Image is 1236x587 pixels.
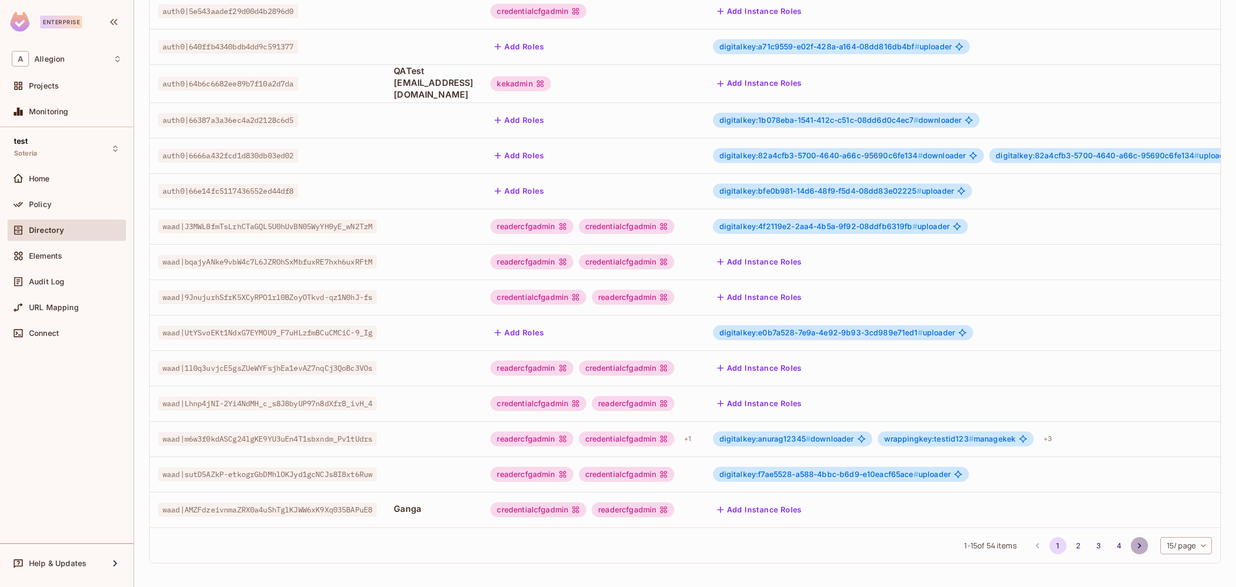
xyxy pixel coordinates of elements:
[10,12,30,32] img: SReyMgAAAABJRU5ErkJggg==
[490,396,586,411] div: credentialcfgadmin
[719,222,917,231] span: digitalkey:4f2119e2-2aa4-4b5a-9f92-08ddfb6319fb
[1070,537,1087,554] button: Go to page 2
[490,502,586,517] div: credentialcfgadmin
[1027,537,1150,554] nav: pagination navigation
[29,174,50,183] span: Home
[713,395,806,412] button: Add Instance Roles
[996,151,1231,160] span: uploader
[1194,151,1199,160] span: #
[719,116,962,124] span: downloader
[490,324,548,341] button: Add Roles
[719,115,918,124] span: digitalkey:1b078eba-1541-412c-c51c-08dd6d0c4ec7
[579,431,675,446] div: credentialcfgadmin
[490,76,550,91] div: kekadmin
[158,77,298,91] span: auth0|64b6c6682ee89b7f10a2d7da
[158,397,377,410] span: waad|Lhnp4jNI-2Yi4NdMH_c_s8J8byUP97n8dXfr8_ivH_4
[158,4,298,18] span: auth0|5e543aadef29d00d4b2896d0
[1039,430,1056,447] div: + 3
[996,151,1199,160] span: digitalkey:82a4cfb3-5700-4640-a66c-95690c6fe134
[884,434,974,443] span: wrappingkey:testid123
[592,502,674,517] div: readercfgadmin
[14,149,37,158] span: Soteria
[719,151,923,160] span: digitalkey:82a4cfb3-5700-4640-a66c-95690c6fe134
[29,200,51,209] span: Policy
[158,503,377,517] span: waad|AMZFdzeivnmaZRX0a4uShTglKJWW6xK9Xq035BAPuE8
[713,359,806,377] button: Add Instance Roles
[490,431,573,446] div: readercfgadmin
[918,151,923,160] span: #
[592,290,674,305] div: readercfgadmin
[158,219,377,233] span: waad|J3MWL8fmTsLrhCTaGQL5U0hUvBN05WyYH0yE_wN2TzM
[719,328,955,337] span: uploader
[719,435,854,443] span: downloader
[1160,537,1212,554] div: 15 / page
[29,303,79,312] span: URL Mapping
[806,434,811,443] span: #
[158,326,377,340] span: waad|UtYSvoEKt1NdxG7EYMOU9_F7uHLzfmBCuCMCiC-9_Ig
[490,38,548,55] button: Add Roles
[579,361,675,376] div: credentialcfgadmin
[158,184,298,198] span: auth0|66e14fc5117436552ed44df8
[719,42,919,51] span: digitalkey:a71c9559-e02f-428a-a164-08dd816db4bf
[913,222,917,231] span: #
[1110,537,1128,554] button: Go to page 4
[29,329,59,337] span: Connect
[713,253,806,270] button: Add Instance Roles
[29,252,62,260] span: Elements
[914,115,918,124] span: #
[29,82,59,90] span: Projects
[394,503,473,515] span: Ganga
[490,290,586,305] div: credentialcfgadmin
[490,361,573,376] div: readercfgadmin
[713,501,806,518] button: Add Instance Roles
[158,149,298,163] span: auth0|6666a432fcd1d830db03ed02
[964,540,1016,552] span: 1 - 15 of 54 items
[490,147,548,164] button: Add Roles
[719,434,811,443] span: digitalkey:anurag12345
[490,182,548,200] button: Add Roles
[579,467,675,482] div: credentialcfgadmin
[29,226,64,234] span: Directory
[918,328,923,337] span: #
[490,254,573,269] div: readercfgadmin
[713,75,806,92] button: Add Instance Roles
[719,469,918,479] span: digitalkey:f7ae5528-a588-4bbc-b6d9-e10eacf65ace
[719,42,952,51] span: uploader
[12,51,29,67] span: A
[680,430,695,447] div: + 1
[719,222,950,231] span: uploader
[34,55,64,63] span: Workspace: Allegion
[158,255,377,269] span: waad|bqajyANke9vbW4c7L6JZROhSxMbfuxRE7hxh6uxRFtM
[579,219,675,234] div: credentialcfgadmin
[29,559,86,568] span: Help & Updates
[915,42,919,51] span: #
[719,151,966,160] span: downloader
[490,112,548,129] button: Add Roles
[40,16,82,28] div: Enterprise
[1049,537,1066,554] button: page 1
[14,137,28,145] span: test
[490,219,573,234] div: readercfgadmin
[490,4,586,19] div: credentialcfgadmin
[158,361,377,375] span: waad|1l0q3uvjcE5gsZUeWYFsjhEa1evAZ7nqCj3QoBc3VOs
[719,187,954,195] span: uploader
[158,467,377,481] span: waad|sutD5AZkP-etkogrGbDMhlOKJyd1gcNCJs8I8xt6Ruw
[917,186,922,195] span: #
[719,328,923,337] span: digitalkey:e0b7a528-7e9a-4e92-9b93-3cd989e71ed1
[29,277,64,286] span: Audit Log
[394,65,473,100] span: QATest [EMAIL_ADDRESS][DOMAIN_NAME]
[719,186,922,195] span: digitalkey:bfe0b981-14d6-48f9-f5d4-08dd83e02225
[1090,537,1107,554] button: Go to page 3
[158,40,298,54] span: auth0|640ffb4340bdb4dd9c591377
[1131,537,1148,554] button: Go to next page
[884,435,1016,443] span: managekek
[713,3,806,20] button: Add Instance Roles
[490,467,573,482] div: readercfgadmin
[969,434,974,443] span: #
[158,432,377,446] span: waad|m6w3f0kdASCg24lgKE9YU3uEn4T1sbxndm_Pv1tUdrs
[29,107,69,116] span: Monitoring
[592,396,674,411] div: readercfgadmin
[914,469,918,479] span: #
[719,470,951,479] span: uploader
[158,290,377,304] span: waad|9JnujurhSfrK5XCyRPO1rl0BZoyOTkvd-qz1N0hJ-fs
